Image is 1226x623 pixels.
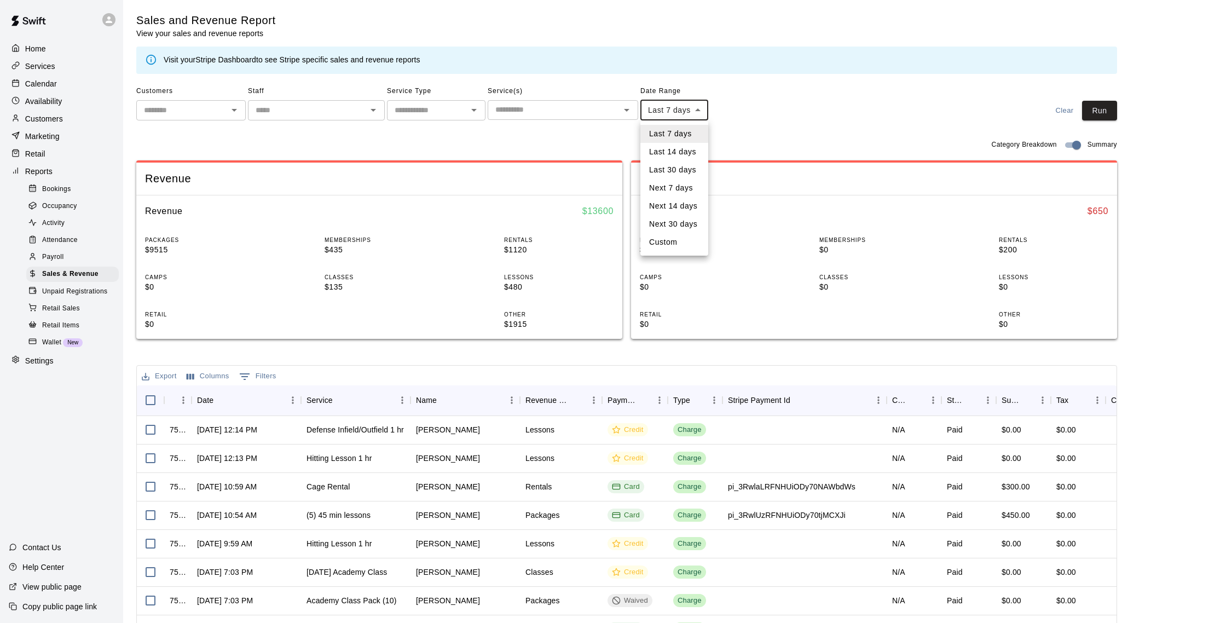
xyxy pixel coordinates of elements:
li: Custom [640,233,708,251]
li: Next 30 days [640,215,708,233]
li: Last 30 days [640,161,708,179]
li: Last 14 days [640,143,708,161]
li: Next 14 days [640,197,708,215]
li: Next 7 days [640,179,708,197]
li: Last 7 days [640,125,708,143]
